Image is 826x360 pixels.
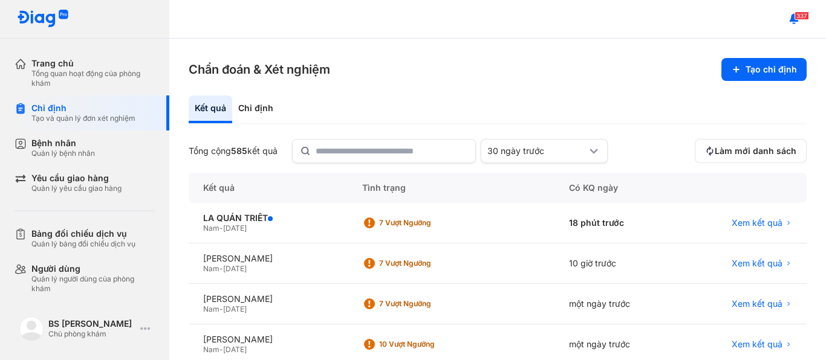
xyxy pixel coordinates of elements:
span: Nam [203,304,220,313]
div: Tình trạng [348,173,555,203]
span: Nam [203,264,220,273]
div: Quản lý yêu cầu giao hàng [31,184,122,193]
div: Kết quả [189,95,232,123]
div: Yêu cầu giao hàng [31,173,122,184]
div: Quản lý bệnh nhân [31,149,95,158]
div: Người dùng [31,263,155,274]
div: Quản lý người dùng của phòng khám [31,274,155,294]
span: Nam [203,223,220,233]
span: 337 [795,11,809,20]
div: [PERSON_NAME] [203,334,333,345]
span: - [220,223,223,233]
div: BS [PERSON_NAME] [48,318,135,329]
div: Chỉ định [31,103,135,114]
div: Trang chủ [31,58,155,69]
span: Xem kết quả [732,217,782,228]
div: 30 ngày trước [487,146,587,156]
span: [DATE] [223,264,247,273]
button: Tạo chỉ định [721,58,807,81]
span: Xem kết quả [732,298,782,309]
div: Chỉ định [232,95,279,123]
span: - [220,345,223,354]
div: Bảng đối chiếu dịch vụ [31,228,135,239]
span: Xem kết quả [732,258,782,269]
span: [DATE] [223,304,247,313]
div: Tổng cộng kết quả [189,146,278,156]
span: Nam [203,345,220,354]
span: - [220,304,223,313]
div: một ngày trước [554,284,681,324]
div: Quản lý bảng đối chiếu dịch vụ [31,239,135,249]
div: Kết quả [189,173,348,203]
div: [PERSON_NAME] [203,294,333,304]
div: 7 Vượt ngưỡng [379,218,476,228]
span: [DATE] [223,345,247,354]
h3: Chẩn đoán & Xét nghiệm [189,61,330,78]
span: [DATE] [223,223,247,233]
span: - [220,264,223,273]
div: 10 Vượt ngưỡng [379,339,476,349]
span: Xem kết quả [732,339,782,350]
div: Tổng quan hoạt động của phòng khám [31,69,155,88]
button: Làm mới danh sách [695,139,807,163]
div: Bệnh nhân [31,138,95,149]
img: logo [19,317,44,341]
div: LA QUÁN TRIẾT [203,213,333,223]
div: 18 phút trước [554,203,681,243]
div: [PERSON_NAME] [203,253,333,264]
div: 10 giờ trước [554,243,681,284]
div: Tạo và quản lý đơn xét nghiệm [31,114,135,123]
div: Có KQ ngày [554,173,681,203]
img: logo [17,10,69,28]
div: 7 Vượt ngưỡng [379,259,476,268]
div: Chủ phòng khám [48,329,135,339]
div: 7 Vượt ngưỡng [379,299,476,309]
span: 585 [231,146,247,156]
span: Làm mới danh sách [715,146,796,156]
